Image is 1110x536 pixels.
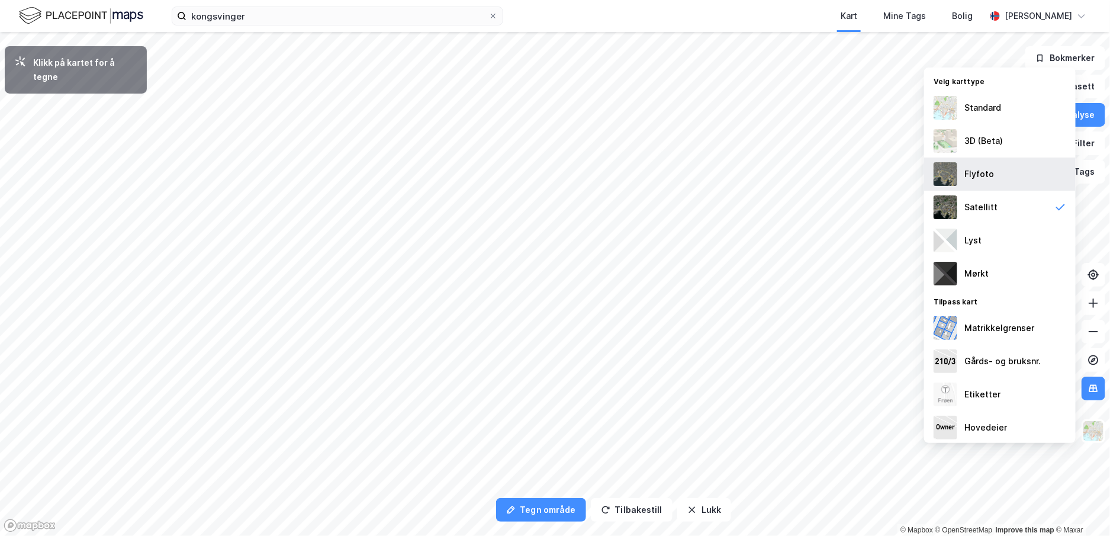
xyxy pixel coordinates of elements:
button: Filter [1048,131,1105,155]
img: cadastreKeys.547ab17ec502f5a4ef2b.jpeg [934,349,957,373]
div: Mørkt [964,267,989,281]
img: cadastreBorders.cfe08de4b5ddd52a10de.jpeg [934,316,957,340]
button: Lukk [677,498,731,522]
div: Velg karttype [924,70,1076,91]
div: Kart [841,9,857,23]
img: logo.f888ab2527a4732fd821a326f86c7f29.svg [19,5,143,26]
a: Mapbox [900,526,933,534]
a: Mapbox homepage [4,519,56,532]
div: Kontrollprogram for chat [1051,479,1110,536]
div: Mine Tags [883,9,926,23]
div: Etiketter [964,387,1000,402]
div: Flyfoto [964,167,994,181]
img: Z [934,162,957,186]
div: [PERSON_NAME] [1005,9,1072,23]
div: Satellitt [964,200,998,214]
a: Improve this map [996,526,1054,534]
div: Klikk på kartet for å tegne [33,56,137,84]
div: 3D (Beta) [964,134,1003,148]
div: Lyst [964,233,982,248]
div: Tilpass kart [924,290,1076,312]
img: majorOwner.b5e170eddb5c04bfeeff.jpeg [934,416,957,439]
div: Gårds- og bruksnr. [964,354,1041,368]
div: Hovedeier [964,421,1007,435]
input: Søk på adresse, matrikkel, gårdeiere, leietakere eller personer [186,7,488,25]
img: Z [1082,420,1105,442]
img: Z [934,96,957,120]
div: Bolig [952,9,973,23]
button: Tilbakestill [591,498,673,522]
a: OpenStreetMap [935,526,993,534]
iframe: Chat Widget [1051,479,1110,536]
img: Z [934,383,957,406]
img: nCdM7BzjoCAAAAAElFTkSuQmCC [934,262,957,285]
div: Standard [964,101,1001,115]
img: Z [934,129,957,153]
button: Bokmerker [1025,46,1105,70]
img: 9k= [934,195,957,219]
img: luj3wr1y2y3+OchiMxRmMxRlscgabnMEmZ7DJGWxyBpucwSZnsMkZbHIGm5zBJmewyRlscgabnMEmZ7DJGWxyBpucwSZnsMkZ... [934,229,957,252]
div: Matrikkelgrenser [964,321,1034,335]
button: Tegn område [496,498,586,522]
button: Tags [1050,160,1105,184]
